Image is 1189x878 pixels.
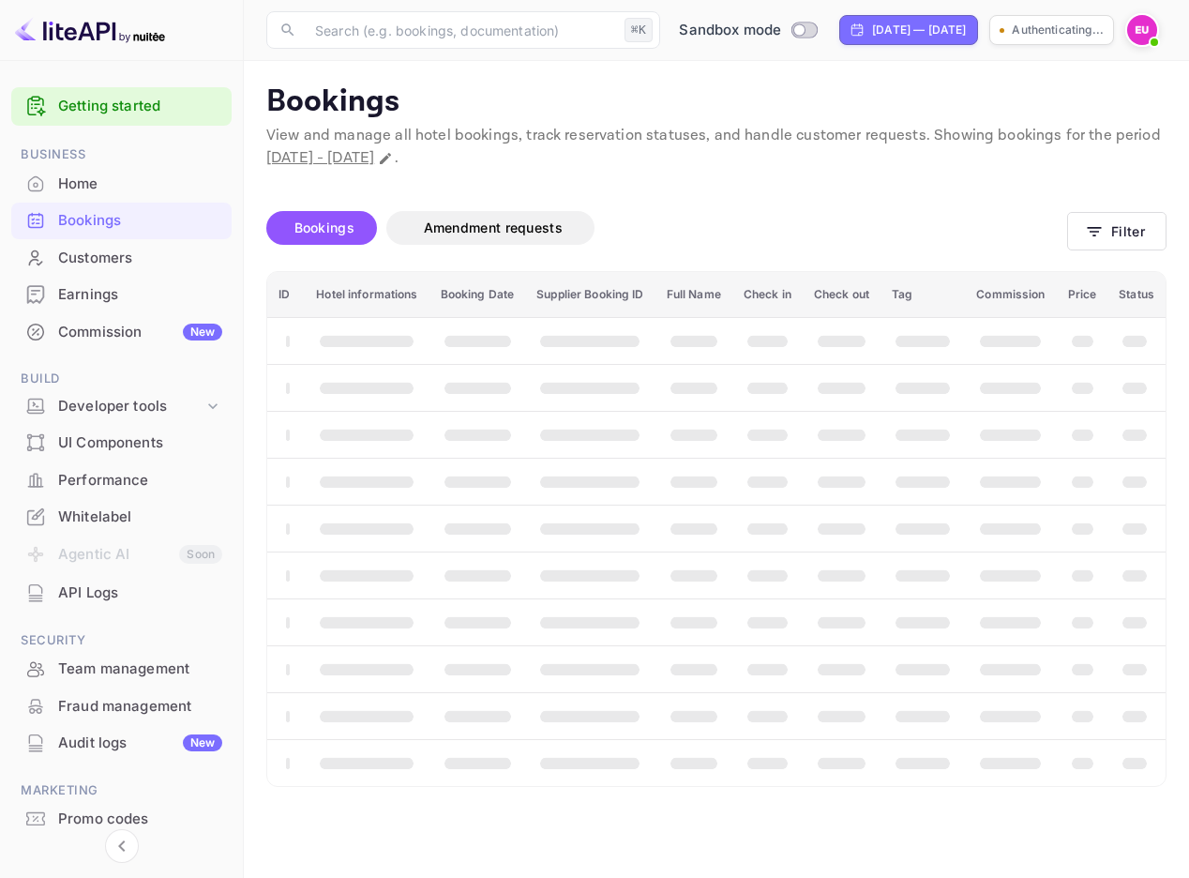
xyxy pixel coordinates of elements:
[58,658,222,680] div: Team management
[11,203,232,239] div: Bookings
[267,272,1166,786] table: booking table
[11,462,232,499] div: Performance
[266,211,1067,245] div: account-settings tabs
[58,507,222,528] div: Whitelabel
[58,248,222,269] div: Customers
[11,425,232,462] div: UI Components
[11,801,232,838] div: Promo codes
[11,725,232,762] div: Audit logsNew
[58,284,222,306] div: Earnings
[58,96,222,117] a: Getting started
[1067,212,1166,250] button: Filter
[304,11,617,49] input: Search (e.g. bookings, documentation)
[11,575,232,612] div: API Logs
[183,324,222,341] div: New
[294,219,354,235] span: Bookings
[11,499,232,534] a: Whitelabel
[11,277,232,313] div: Earnings
[15,15,165,45] img: LiteAPI logo
[11,277,232,311] a: Earnings
[11,166,232,203] div: Home
[58,322,222,343] div: Commission
[429,272,526,318] th: Booking Date
[11,780,232,801] span: Marketing
[58,174,222,195] div: Home
[880,272,965,318] th: Tag
[266,148,374,168] span: [DATE] - [DATE]
[11,203,232,237] a: Bookings
[11,240,232,275] a: Customers
[58,432,222,454] div: UI Components
[11,651,232,688] div: Team management
[11,689,232,725] div: Fraud management
[11,314,232,349] a: CommissionNew
[525,272,655,318] th: Supplier Booking ID
[1057,272,1108,318] th: Price
[11,144,232,165] span: Business
[11,166,232,201] a: Home
[11,462,232,497] a: Performance
[1127,15,1157,45] img: Ehewes User
[872,22,966,38] div: [DATE] — [DATE]
[58,470,222,492] div: Performance
[1107,272,1166,318] th: Status
[671,20,824,41] div: Switch to Production mode
[679,20,781,41] span: Sandbox mode
[625,18,653,42] div: ⌘K
[732,272,803,318] th: Check in
[266,83,1166,121] p: Bookings
[11,87,232,126] div: Getting started
[11,314,232,351] div: CommissionNew
[11,651,232,686] a: Team management
[58,583,222,604] div: API Logs
[11,390,232,423] div: Developer tools
[965,272,1056,318] th: Commission
[266,125,1166,170] p: View and manage all hotel bookings, track reservation statuses, and handle customer requests. Sho...
[305,272,429,318] th: Hotel informations
[58,809,222,830] div: Promo codes
[424,219,563,235] span: Amendment requests
[11,499,232,536] div: Whitelabel
[803,272,880,318] th: Check out
[655,272,732,318] th: Full Name
[58,733,222,754] div: Audit logs
[183,734,222,751] div: New
[11,725,232,760] a: Audit logsNew
[1012,22,1104,38] p: Authenticating...
[11,240,232,277] div: Customers
[11,801,232,836] a: Promo codes
[58,696,222,718] div: Fraud management
[11,369,232,389] span: Build
[267,272,305,318] th: ID
[11,630,232,651] span: Security
[11,575,232,610] a: API Logs
[58,210,222,232] div: Bookings
[105,829,139,863] button: Collapse navigation
[376,149,395,168] button: Change date range
[11,425,232,460] a: UI Components
[11,689,232,723] a: Fraud management
[58,396,203,417] div: Developer tools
